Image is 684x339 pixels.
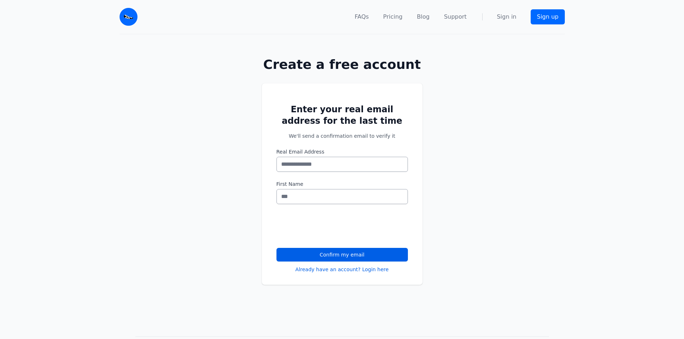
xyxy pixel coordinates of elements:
[239,57,446,72] h1: Create a free account
[276,104,408,127] h2: Enter your real email address for the last time
[276,180,408,188] label: First Name
[531,9,564,24] a: Sign up
[276,132,408,140] p: We'll send a confirmation email to verify it
[276,248,408,262] button: Confirm my email
[276,213,386,241] iframe: reCAPTCHA
[276,148,408,155] label: Real Email Address
[497,13,517,21] a: Sign in
[417,13,429,21] a: Blog
[444,13,466,21] a: Support
[355,13,369,21] a: FAQs
[296,266,389,273] a: Already have an account? Login here
[120,8,138,26] img: Email Monster
[383,13,403,21] a: Pricing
